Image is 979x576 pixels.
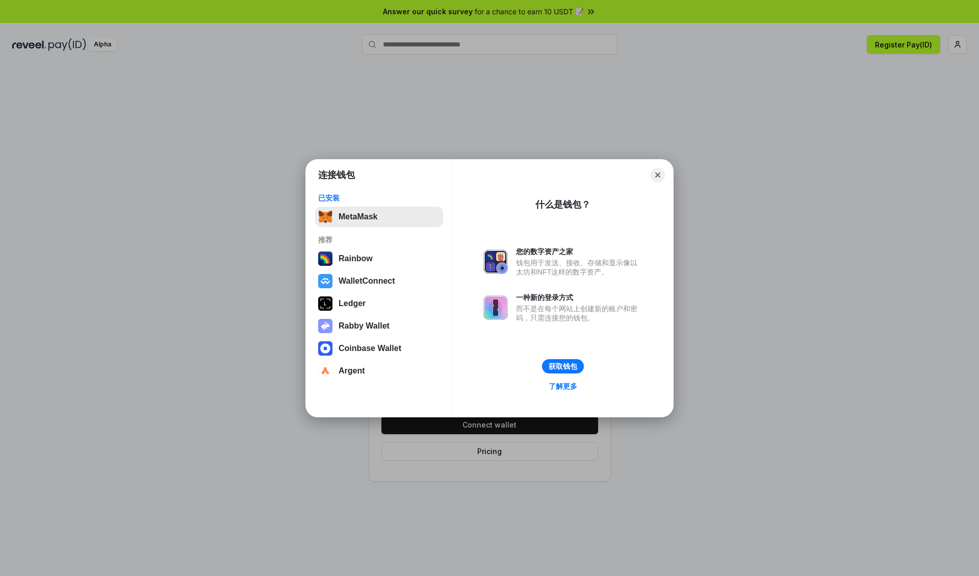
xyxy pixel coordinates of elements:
[318,341,332,356] img: svg+xml,%3Csvg%20width%3D%2228%22%20height%3D%2228%22%20viewBox%3D%220%200%2028%2028%22%20fill%3D...
[315,293,443,314] button: Ledger
[535,198,590,211] div: 什么是钱包？
[318,169,355,181] h1: 连接钱包
[516,258,642,277] div: 钱包用于发送、接收、存储和显示像以太坊和NFT这样的数字资产。
[318,210,332,224] img: svg+xml,%3Csvg%20fill%3D%22none%22%20height%3D%2233%22%20viewBox%3D%220%200%2035%2033%22%20width%...
[318,235,440,244] div: 推荐
[549,362,577,371] div: 获取钱包
[315,248,443,269] button: Rainbow
[315,338,443,359] button: Coinbase Wallet
[339,321,390,331] div: Rabby Wallet
[339,299,366,308] div: Ledger
[318,296,332,311] img: svg+xml,%3Csvg%20xmlns%3D%22http%3A%2F%2Fwww.w3.org%2F2000%2Fsvg%22%20width%3D%2228%22%20height%3...
[315,316,443,336] button: Rabby Wallet
[543,380,583,393] a: 了解更多
[516,304,642,322] div: 而不是在每个网站上创建新的账户和密码，只需连接您的钱包。
[315,271,443,291] button: WalletConnect
[318,319,332,333] img: svg+xml,%3Csvg%20xmlns%3D%22http%3A%2F%2Fwww.w3.org%2F2000%2Fsvg%22%20fill%3D%22none%22%20viewBox...
[549,382,577,391] div: 了解更多
[516,293,642,302] div: 一种新的登录方式
[339,277,395,286] div: WalletConnect
[318,252,332,266] img: svg+xml,%3Csvg%20width%3D%22120%22%20height%3D%22120%22%20viewBox%3D%220%200%20120%20120%22%20fil...
[339,212,377,221] div: MetaMask
[315,207,443,227] button: MetaMask
[339,344,401,353] div: Coinbase Wallet
[542,359,584,373] button: 获取钱包
[651,168,665,182] button: Close
[483,295,508,320] img: svg+xml,%3Csvg%20xmlns%3D%22http%3A%2F%2Fwww.w3.org%2F2000%2Fsvg%22%20fill%3D%22none%22%20viewBox...
[315,361,443,381] button: Argent
[318,193,440,203] div: 已安装
[339,366,365,375] div: Argent
[339,254,373,263] div: Rainbow
[318,274,332,288] img: svg+xml,%3Csvg%20width%3D%2228%22%20height%3D%2228%22%20viewBox%3D%220%200%2028%2028%22%20fill%3D...
[318,364,332,378] img: svg+xml,%3Csvg%20width%3D%2228%22%20height%3D%2228%22%20viewBox%3D%220%200%2028%2028%22%20fill%3D...
[483,249,508,274] img: svg+xml,%3Csvg%20xmlns%3D%22http%3A%2F%2Fwww.w3.org%2F2000%2Fsvg%22%20fill%3D%22none%22%20viewBox...
[516,247,642,256] div: 您的数字资产之家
